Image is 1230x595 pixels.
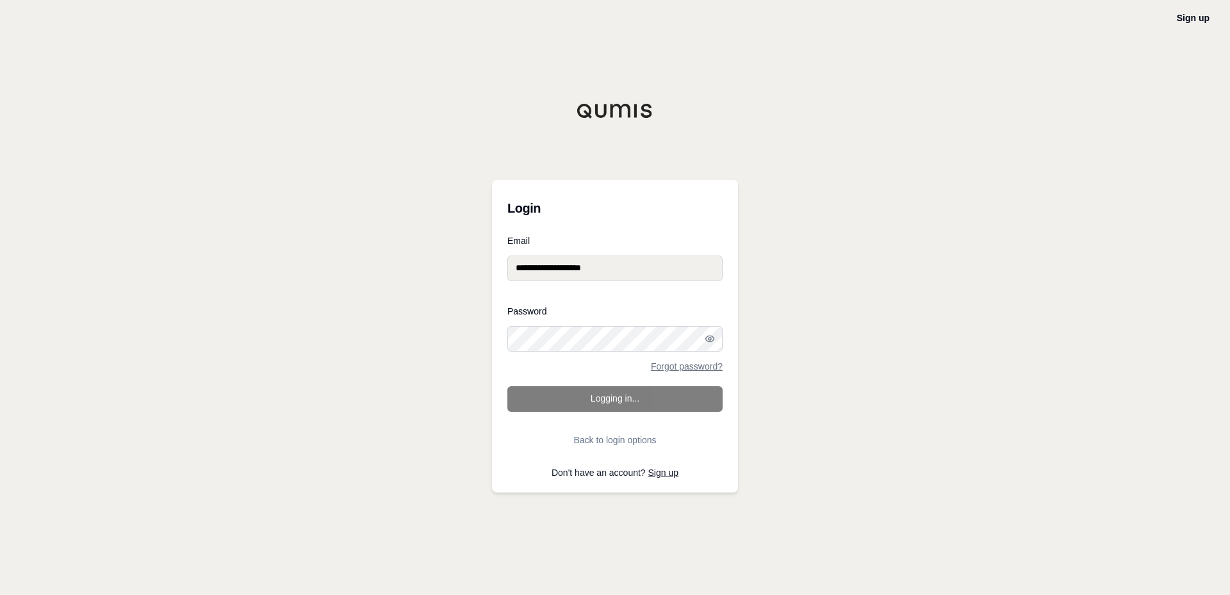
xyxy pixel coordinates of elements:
[651,362,723,371] a: Forgot password?
[507,307,723,316] label: Password
[507,195,723,221] h3: Login
[577,103,653,118] img: Qumis
[507,427,723,453] button: Back to login options
[507,468,723,477] p: Don't have an account?
[507,236,723,245] label: Email
[648,468,678,478] a: Sign up
[1177,13,1209,23] a: Sign up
